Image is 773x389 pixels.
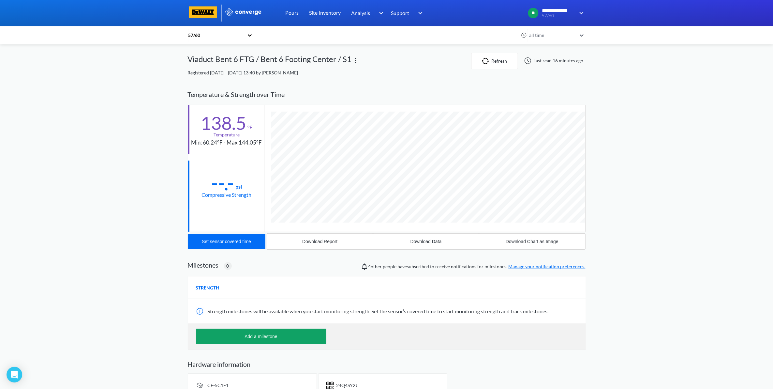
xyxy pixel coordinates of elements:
[224,8,262,16] img: logo_ewhite.svg
[336,382,358,388] span: 24Q4SY2J
[188,53,352,69] div: Viaduct Bent 6 FTG / Bent 6 Footing Center / S1
[7,367,22,382] div: Open Intercom Messenger
[188,261,219,269] h2: Milestones
[375,9,385,17] img: downArrow.svg
[214,131,240,138] div: Temperature
[528,32,576,39] div: all time
[196,284,220,291] span: STRENGTH
[373,234,479,249] button: Download Data
[196,329,326,344] button: Add a milestone
[509,264,586,269] a: Manage your notification preferences.
[479,234,585,249] button: Download Chart as Image
[188,84,586,105] div: Temperature & Strength over Time
[361,263,368,271] img: notifications-icon.svg
[208,382,229,388] span: CE-5C1F1
[188,6,218,18] img: logo-dewalt.svg
[368,264,382,269] span: Siobhan Sawyer, TJ Burnley, Jonathon Adams, Trey Triplet
[302,239,337,244] div: Download Report
[201,115,246,131] div: 138.5
[542,13,575,18] span: 57/60
[202,191,252,199] div: Compressive Strength
[521,32,527,38] img: icon-clock.svg
[414,9,424,17] img: downArrow.svg
[202,239,251,244] div: Set sensor covered time
[506,239,558,244] div: Download Chart as Image
[368,263,586,270] span: people have subscribed to receive notifications for milestones.
[188,360,586,368] h2: Hardware information
[211,174,234,191] div: --.-
[352,56,360,64] img: more.svg
[188,234,265,249] button: Set sensor covered time
[391,9,409,17] span: Support
[575,9,586,17] img: downArrow.svg
[227,262,229,270] span: 0
[482,58,492,64] img: icon-refresh.svg
[267,234,373,249] button: Download Report
[351,9,370,17] span: Analysis
[208,308,549,314] span: Strength milestones will be available when you start monitoring strength. Set the sensor’s covere...
[471,53,518,69] button: Refresh
[521,57,586,65] div: Last read 16 minutes ago
[191,138,262,147] div: Min: 60.24°F - Max 144.05°F
[188,70,298,75] span: Registered [DATE] - [DATE] 13:40 by [PERSON_NAME]
[410,239,442,244] div: Download Data
[188,32,244,39] div: 57/60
